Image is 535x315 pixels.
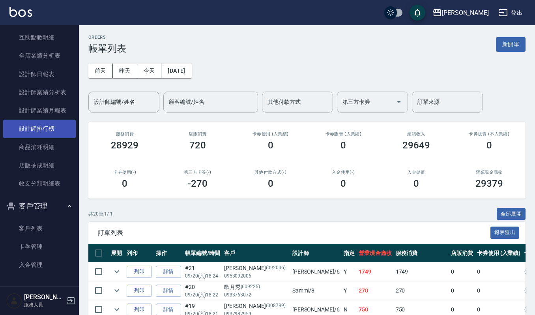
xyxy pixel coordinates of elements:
p: (008789) [266,302,286,310]
p: 0933763072 [224,291,288,298]
h3: 服務消費 [98,131,152,137]
p: (609225) [241,283,260,291]
p: 0953092006 [224,272,288,279]
td: [PERSON_NAME] /6 [290,262,342,281]
a: 報表匯出 [490,229,520,236]
p: 服務人員 [24,301,64,308]
button: Open [393,96,405,108]
th: 帳單編號/時間 [183,244,222,262]
th: 操作 [154,244,183,262]
h3: 0 [340,140,346,151]
th: 營業現金應收 [357,244,394,262]
h3: 720 [189,140,206,151]
h2: ORDERS [88,35,126,40]
a: 收支分類明細表 [3,174,76,193]
a: 入金管理 [3,256,76,274]
td: 1749 [357,262,394,281]
img: Person [6,293,22,309]
p: 09/20 (六) 18:24 [185,272,220,279]
td: 0 [449,262,475,281]
a: 詳情 [156,266,181,278]
a: 設計師業績月報表 [3,101,76,120]
a: 設計師排行榜 [3,120,76,138]
h3: 0 [340,178,346,189]
th: 展開 [109,244,125,262]
th: 卡券使用 (入業績) [475,244,523,262]
div: 歐月秀 [224,283,288,291]
h2: 入金使用(-) [316,170,370,175]
td: #20 [183,281,222,300]
h2: 第三方卡券(-) [171,170,225,175]
td: 270 [357,281,394,300]
td: 0 [475,262,523,281]
div: [PERSON_NAME] [224,264,288,272]
button: 報表匯出 [490,227,520,239]
button: 前天 [88,64,113,78]
a: 設計師業績分析表 [3,83,76,101]
button: [DATE] [161,64,191,78]
a: 新開單 [496,40,526,48]
span: 訂單列表 [98,229,490,237]
h3: 29379 [475,178,503,189]
h2: 卡券販賣 (入業績) [316,131,370,137]
button: 昨天 [113,64,137,78]
button: 列印 [127,266,152,278]
button: 今天 [137,64,162,78]
td: 270 [394,281,449,300]
h2: 卡券使用 (入業績) [243,131,297,137]
h3: 0 [486,140,492,151]
h3: 28929 [111,140,138,151]
p: 09/20 (六) 18:22 [185,291,220,298]
a: 全店業績分析表 [3,47,76,65]
p: (092006) [266,264,286,272]
h3: 29649 [402,140,430,151]
td: #21 [183,262,222,281]
button: 列印 [127,285,152,297]
button: expand row [111,266,123,277]
th: 指定 [342,244,357,262]
th: 客戶 [222,244,290,262]
h3: 0 [413,178,419,189]
h3: 帳單列表 [88,43,126,54]
h3: 0 [122,178,127,189]
h2: 營業現金應收 [462,170,516,175]
button: [PERSON_NAME] [429,5,492,21]
a: 商品消耗明細 [3,138,76,156]
h5: [PERSON_NAME] [24,293,64,301]
td: 0 [475,281,523,300]
a: 設計師日報表 [3,65,76,83]
h3: 0 [268,178,273,189]
button: 全部展開 [497,208,526,220]
button: 登出 [495,6,526,20]
td: Sammi /8 [290,281,342,300]
td: Y [342,281,357,300]
h2: 卡券販賣 (不入業績) [462,131,516,137]
button: save [410,5,425,21]
p: 共 20 筆, 1 / 1 [88,210,113,217]
h3: 0 [268,140,273,151]
h2: 卡券使用(-) [98,170,152,175]
h2: 店販消費 [171,131,225,137]
div: [PERSON_NAME] [442,8,489,18]
button: 客戶管理 [3,196,76,216]
th: 服務消費 [394,244,449,262]
td: Y [342,262,357,281]
a: 卡券管理 [3,238,76,256]
button: expand row [111,285,123,296]
h2: 入金儲值 [389,170,443,175]
a: 客戶列表 [3,219,76,238]
img: Logo [9,7,32,17]
a: 詳情 [156,285,181,297]
th: 列印 [125,244,154,262]
td: 0 [449,281,475,300]
h2: 業績收入 [389,131,443,137]
div: [PERSON_NAME] [224,302,288,310]
th: 店販消費 [449,244,475,262]
td: 1749 [394,262,449,281]
h3: -270 [188,178,208,189]
a: 店販抽成明細 [3,156,76,174]
h2: 其他付款方式(-) [243,170,297,175]
button: 新開單 [496,37,526,52]
a: 互助點數明細 [3,28,76,47]
th: 設計師 [290,244,342,262]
